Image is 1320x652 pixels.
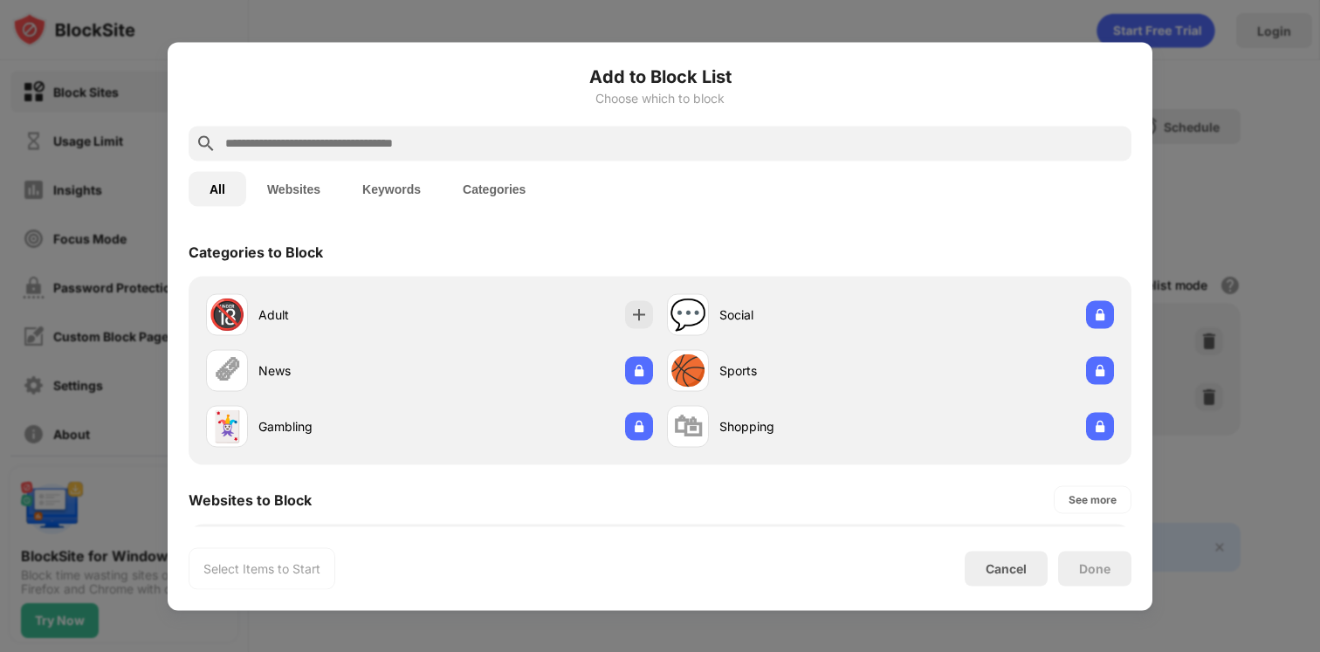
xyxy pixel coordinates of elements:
div: 🔞 [209,297,245,333]
h6: Add to Block List [189,63,1131,89]
div: Sports [719,361,890,380]
button: Keywords [341,171,442,206]
img: search.svg [196,133,217,154]
button: Categories [442,171,547,206]
div: Gambling [258,417,430,436]
div: 💬 [670,297,706,333]
div: Select Items to Start [203,559,320,577]
button: Websites [246,171,341,206]
div: Categories to Block [189,243,323,260]
button: All [189,171,246,206]
div: 🃏 [209,408,245,444]
div: Social [719,305,890,324]
div: Websites to Block [189,491,312,508]
div: 🗞 [212,353,242,388]
div: Done [1079,561,1110,575]
div: Shopping [719,417,890,436]
div: 🏀 [670,353,706,388]
div: 🛍 [673,408,703,444]
div: Cancel [986,561,1027,576]
div: Adult [258,305,430,324]
div: Choose which to block [189,91,1131,105]
div: News [258,361,430,380]
div: See more [1069,491,1117,508]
